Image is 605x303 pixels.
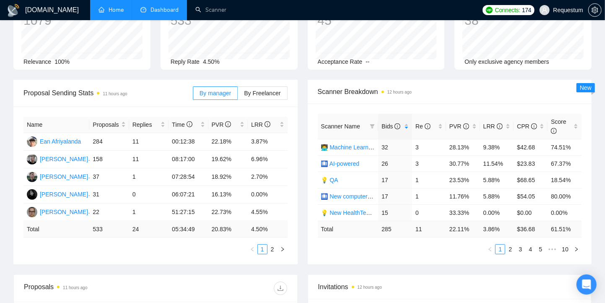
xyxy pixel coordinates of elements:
[480,188,514,204] td: 5.88%
[358,285,382,290] time: 12 hours ago
[378,139,412,155] td: 32
[208,186,248,204] td: 16.13%
[559,245,571,254] a: 10
[244,90,280,97] span: By Freelancer
[378,221,412,237] td: 285
[55,58,70,65] span: 100%
[515,244,525,254] li: 3
[415,123,431,130] span: Re
[212,121,231,128] span: PVR
[195,6,226,13] a: searchScanner
[580,84,592,91] span: New
[89,133,129,151] td: 284
[571,244,582,254] button: right
[248,168,287,186] td: 2.70%
[40,154,88,164] div: [PERSON_NAME]
[27,172,37,182] img: AS
[514,221,548,237] td: $ 36.68
[321,144,404,151] a: 👨‍💻 Machine Learning developer
[169,151,208,168] td: 08:17:00
[480,155,514,172] td: 11.54%
[89,221,129,238] td: 533
[208,133,248,151] td: 22.18%
[23,117,89,133] th: Name
[40,137,81,146] div: Ean Afriyalanda
[480,221,514,237] td: 3.86 %
[378,188,412,204] td: 17
[27,207,37,217] img: IK
[23,88,193,98] span: Proposal Sending Stats
[318,221,379,237] td: Total
[485,244,495,254] button: left
[588,7,602,13] a: setting
[506,245,515,254] a: 2
[576,274,597,295] div: Open Intercom Messenger
[171,58,200,65] span: Reply Rate
[318,86,582,97] span: Scanner Breakdown
[446,221,480,237] td: 22.11 %
[27,191,88,197] a: AK[PERSON_NAME]
[99,6,124,13] a: homeHome
[480,139,514,155] td: 9.38%
[574,247,579,252] span: right
[545,244,559,254] li: Next 5 Pages
[514,172,548,188] td: $68.65
[571,244,582,254] li: Next Page
[321,160,360,167] a: 🛄 AI-powered
[93,120,119,129] span: Proposals
[258,245,267,254] a: 1
[89,204,129,221] td: 22
[248,151,287,168] td: 6.96%
[248,221,287,238] td: 4.50 %
[559,244,571,254] li: 10
[378,155,412,172] td: 26
[63,285,87,290] time: 11 hours ago
[169,168,208,186] td: 07:28:54
[27,154,37,165] img: VL
[89,117,129,133] th: Proposals
[321,177,338,183] a: 💡 QA
[517,123,537,130] span: CPR
[274,282,287,295] button: download
[140,7,146,13] span: dashboard
[172,121,192,128] span: Time
[27,138,81,144] a: EAEan Afriyalanda
[395,123,400,129] span: info-circle
[514,155,548,172] td: $23.83
[449,123,469,130] span: PVR
[225,121,231,127] span: info-circle
[248,186,287,204] td: 0.00%
[27,208,88,215] a: IK[PERSON_NAME]
[23,221,89,238] td: Total
[321,209,390,216] a: 💡 New HealthTech UI/UX
[129,117,169,133] th: Replies
[412,155,446,172] td: 3
[412,139,446,155] td: 3
[40,190,88,199] div: [PERSON_NAME]
[412,188,446,204] td: 1
[514,188,548,204] td: $54.05
[465,58,549,65] span: Only exclusive agency members
[412,221,446,237] td: 11
[378,204,412,221] td: 15
[265,121,270,127] span: info-circle
[551,118,566,134] span: Score
[522,5,531,15] span: 174
[200,90,231,97] span: By manager
[366,58,369,65] span: --
[280,247,285,252] span: right
[545,244,559,254] span: •••
[251,121,270,128] span: LRR
[548,221,582,237] td: 61.51 %
[169,221,208,238] td: 05:34:49
[412,172,446,188] td: 1
[446,188,480,204] td: 11.76%
[274,285,287,292] span: download
[89,151,129,168] td: 158
[412,204,446,221] td: 0
[129,221,169,238] td: 24
[382,123,400,130] span: Bids
[278,244,288,254] button: right
[496,245,505,254] a: 1
[247,244,257,254] button: left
